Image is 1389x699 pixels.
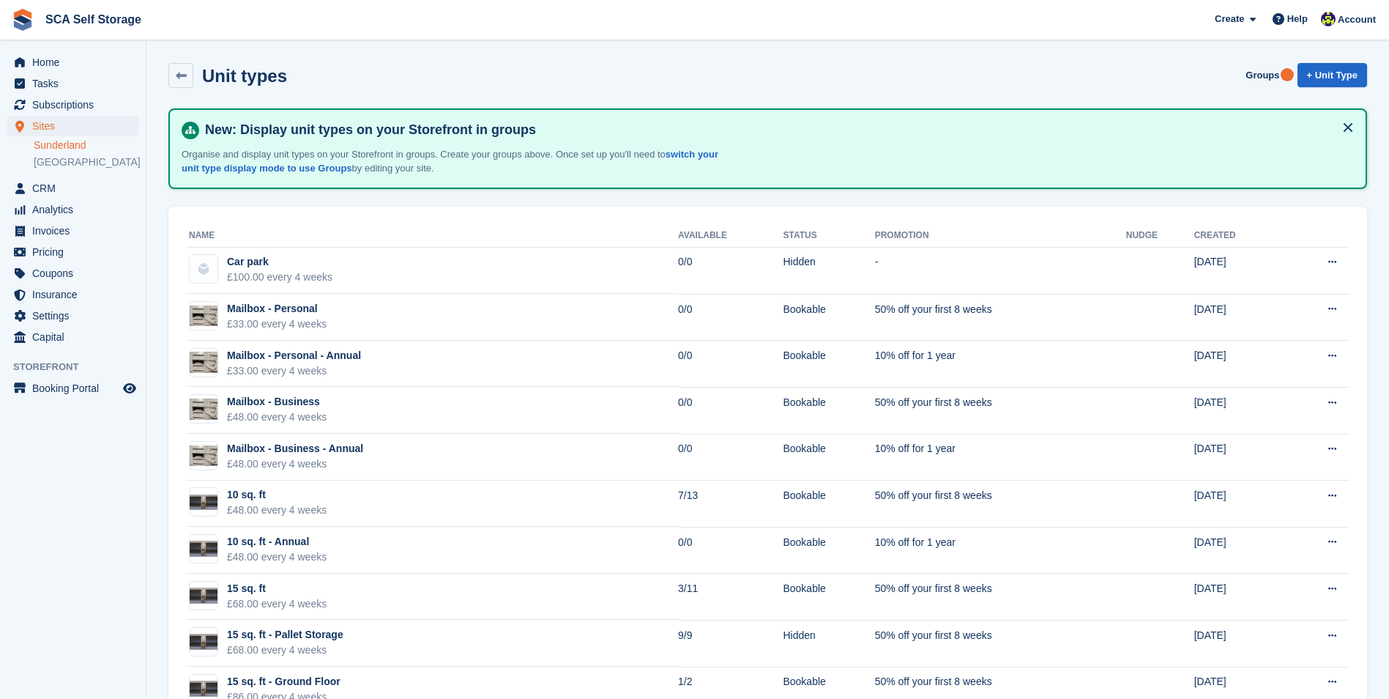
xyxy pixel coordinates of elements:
[7,327,138,347] a: menu
[875,434,1126,481] td: 10% off for 1 year
[32,378,120,399] span: Booking Portal
[199,122,1354,138] h4: New: Display unit types on your Storefront in groups
[32,327,120,347] span: Capital
[7,73,138,94] a: menu
[678,434,783,481] td: 0/0
[182,147,731,176] p: Organise and display unit types on your Storefront in groups. Create your groups above. Once set ...
[7,263,138,284] a: menu
[32,116,120,136] span: Sites
[227,643,343,658] div: £68.00 every 4 weeks
[32,306,120,326] span: Settings
[190,681,217,697] img: 15%20SQ.FT.jpg
[783,527,874,574] td: Bookable
[7,378,138,399] a: menu
[32,284,120,305] span: Insurance
[678,481,783,528] td: 7/13
[1194,341,1284,388] td: [DATE]
[875,341,1126,388] td: 10% off for 1 year
[7,199,138,220] a: menu
[32,263,120,284] span: Coupons
[1126,224,1194,248] th: Nudge
[190,495,217,511] img: 15%20SQ.FT.jpg
[783,247,874,294] td: Hidden
[1287,12,1308,26] span: Help
[7,178,138,199] a: menu
[875,620,1126,667] td: 50% off your first 8 weeks
[40,7,147,32] a: SCA Self Storage
[190,445,217,467] img: Unknown-4.jpeg
[1194,387,1284,434] td: [DATE]
[7,284,138,305] a: menu
[190,634,217,650] img: 15%20SQ.FT.jpg
[783,294,874,341] td: Bookable
[227,596,327,612] div: £68.00 every 4 weeks
[783,574,874,621] td: Bookable
[1194,247,1284,294] td: [DATE]
[783,434,874,481] td: Bookable
[1194,481,1284,528] td: [DATE]
[190,352,217,373] img: Unknown-4.jpeg
[227,534,327,550] div: 10 sq. ft - Annual
[227,456,363,472] div: £48.00 every 4 weeks
[1281,68,1294,81] div: Tooltip anchor
[1194,434,1284,481] td: [DATE]
[227,674,340,689] div: 15 sq. ft - Ground Floor
[32,242,120,262] span: Pricing
[1297,63,1367,87] a: + Unit Type
[227,317,327,332] div: £33.00 every 4 weeks
[227,363,361,379] div: £33.00 every 4 weeks
[783,341,874,388] td: Bookable
[227,301,327,317] div: Mailbox - Personal
[227,503,327,518] div: £48.00 every 4 weeks
[875,224,1126,248] th: Promotion
[32,52,120,73] span: Home
[678,341,783,388] td: 0/0
[678,527,783,574] td: 0/0
[227,550,327,565] div: £48.00 every 4 weeks
[227,270,332,285] div: £100.00 every 4 weeks
[7,306,138,326] a: menu
[1194,224,1284,248] th: Created
[227,410,327,425] div: £48.00 every 4 weeks
[227,441,363,456] div: Mailbox - Business - Annual
[875,294,1126,341] td: 50% off your first 8 weeks
[783,224,874,248] th: Status
[12,9,34,31] img: stora-icon-8386f47178a22dfd0bd8f6a31ec36ba5ce8667c1dd55bd0f319d3a0aa187defe.svg
[227,487,327,503] div: 10 sq. ft
[678,387,783,434] td: 0/0
[7,116,138,136] a: menu
[875,387,1126,434] td: 50% off your first 8 weeks
[1194,574,1284,621] td: [DATE]
[1321,12,1336,26] img: Thomas Webb
[32,178,120,199] span: CRM
[13,360,146,374] span: Storefront
[678,224,783,248] th: Available
[678,620,783,667] td: 9/9
[7,95,138,115] a: menu
[227,581,327,596] div: 15 sq. ft
[190,399,217,420] img: Unknown-4.jpeg
[32,199,120,220] span: Analytics
[32,73,120,94] span: Tasks
[186,224,678,248] th: Name
[783,387,874,434] td: Bookable
[190,255,217,283] img: blank-unit-type-icon-ffbac7b88ba66c5e286b0e438baccc4b9c83835d4c34f86887a83fc20ec27e7b.svg
[875,527,1126,574] td: 10% off for 1 year
[1338,12,1376,27] span: Account
[1240,63,1285,87] a: Groups
[1194,294,1284,341] td: [DATE]
[783,481,874,528] td: Bookable
[7,221,138,241] a: menu
[678,574,783,621] td: 3/11
[875,574,1126,621] td: 50% off your first 8 weeks
[34,138,138,152] a: Sunderland
[1194,527,1284,574] td: [DATE]
[7,52,138,73] a: menu
[34,155,138,169] a: [GEOGRAPHIC_DATA]
[227,348,361,363] div: Mailbox - Personal - Annual
[1215,12,1244,26] span: Create
[227,627,343,643] div: 15 sq. ft - Pallet Storage
[190,541,217,557] img: 15%20SQ.FT.jpg
[678,247,783,294] td: 0/0
[875,247,1126,294] td: -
